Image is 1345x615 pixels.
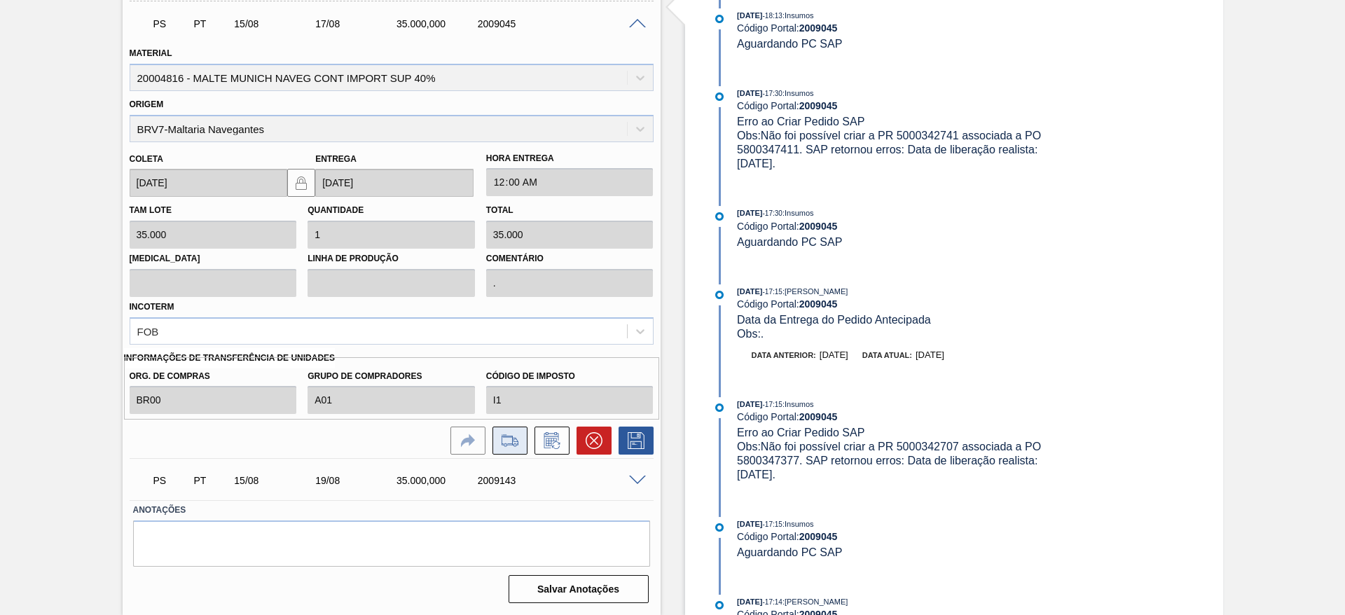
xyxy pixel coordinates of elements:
[715,15,724,23] img: atual
[715,601,724,609] img: atual
[737,130,1044,170] span: Obs: Não foi possível criar a PR 5000342741 associada a PO 5800347411. SAP retornou erros: Data d...
[737,209,762,217] span: [DATE]
[763,12,782,20] span: - 18:13
[443,427,485,455] div: Ir para a Origem
[570,427,612,455] div: Cancelar pedido
[133,500,650,520] label: Anotações
[799,221,838,232] strong: 2009045
[715,523,724,532] img: atual
[799,531,838,542] strong: 2009045
[485,427,527,455] div: Ir para Composição de Carga
[315,169,474,197] input: dd/mm/yyyy
[137,325,159,337] div: FOB
[474,18,565,29] div: 2009045
[737,116,864,127] span: Erro ao Criar Pedido SAP
[782,11,814,20] span: : Insumos
[130,154,163,164] label: Coleta
[527,427,570,455] div: Informar alteração no pedido
[737,441,1044,481] span: Obs: Não foi possível criar a PR 5000342707 associada a PO 5800347377. SAP retornou erros: Data d...
[715,212,724,221] img: atual
[737,11,762,20] span: [DATE]
[715,92,724,101] img: atual
[737,100,1070,111] div: Código Portal:
[486,205,513,215] label: Total
[312,18,403,29] div: 17/08/2025
[737,546,842,558] span: Aguardando PC SAP
[737,531,1070,542] div: Código Portal:
[799,411,838,422] strong: 2009045
[763,209,782,217] span: - 17:30
[782,597,848,606] span: : [PERSON_NAME]
[130,99,164,109] label: Origem
[486,249,654,269] label: Comentário
[782,89,814,97] span: : Insumos
[124,348,336,368] label: Informações de Transferência de Unidades
[862,351,912,359] span: Data atual:
[737,89,762,97] span: [DATE]
[486,366,654,387] label: Código de Imposto
[130,366,297,387] label: Org. de Compras
[308,205,364,215] label: Quantidade
[308,366,475,387] label: Grupo de Compradores
[782,209,814,217] span: : Insumos
[737,597,762,606] span: [DATE]
[763,520,782,528] span: - 17:15
[130,169,288,197] input: dd/mm/yyyy
[153,18,188,29] p: PS
[230,18,322,29] div: 15/08/2025
[737,400,762,408] span: [DATE]
[474,475,565,486] div: 2009143
[393,475,484,486] div: 35.000,000
[612,427,654,455] div: Salvar Pedido
[190,18,232,29] div: Pedido de Transferência
[150,8,192,39] div: Aguardando PC SAP
[782,520,814,528] span: : Insumos
[737,520,762,528] span: [DATE]
[287,169,315,197] button: locked
[763,288,782,296] span: - 17:15
[715,403,724,412] img: atual
[293,174,310,191] img: locked
[486,148,654,169] label: Hora Entrega
[799,22,838,34] strong: 2009045
[153,475,188,486] p: PS
[737,221,1070,232] div: Código Portal:
[130,249,297,269] label: [MEDICAL_DATA]
[393,18,484,29] div: 35.000,000
[737,236,842,248] span: Aguardando PC SAP
[312,475,403,486] div: 19/08/2025
[509,575,649,603] button: Salvar Anotações
[737,411,1070,422] div: Código Portal:
[799,298,838,310] strong: 2009045
[737,314,931,326] span: Data da Entrega do Pedido Antecipada
[737,287,762,296] span: [DATE]
[130,48,172,58] label: Material
[737,22,1070,34] div: Código Portal:
[916,350,944,360] span: [DATE]
[737,38,842,50] span: Aguardando PC SAP
[190,475,232,486] div: Pedido de Transferência
[782,400,814,408] span: : Insumos
[799,100,838,111] strong: 2009045
[752,351,816,359] span: Data anterior:
[715,291,724,299] img: atual
[737,298,1070,310] div: Código Portal:
[763,401,782,408] span: - 17:15
[150,465,192,496] div: Aguardando PC SAP
[820,350,848,360] span: [DATE]
[763,90,782,97] span: - 17:30
[737,427,864,438] span: Erro ao Criar Pedido SAP
[763,598,782,606] span: - 17:14
[130,302,174,312] label: Incoterm
[308,249,475,269] label: Linha de Produção
[130,205,172,215] label: Tam lote
[782,287,848,296] span: : [PERSON_NAME]
[737,328,764,340] span: Obs: .
[315,154,357,164] label: Entrega
[230,475,322,486] div: 15/08/2025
